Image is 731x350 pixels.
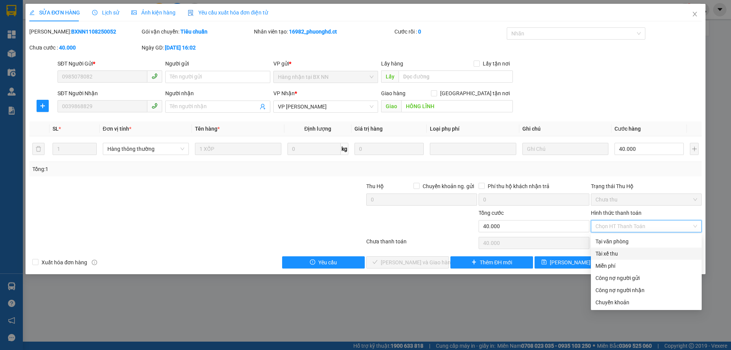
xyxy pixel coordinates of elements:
[485,182,552,190] span: Phí thu hộ khách nhận trả
[273,90,295,96] span: VP Nhận
[165,59,270,68] div: Người gửi
[595,274,697,282] div: Công nợ người gửi
[480,258,512,267] span: Thêm ĐH mới
[318,258,337,267] span: Yêu cầu
[366,183,384,189] span: Thu Hộ
[195,143,281,155] input: VD: Bàn, Ghế
[420,182,477,190] span: Chuyển khoản ng. gửi
[71,29,116,35] b: BXNN1108250052
[471,259,477,265] span: plus
[29,27,140,36] div: [PERSON_NAME]:
[401,100,513,112] input: Dọc đường
[92,260,97,265] span: info-circle
[595,194,697,205] span: Chưa thu
[381,90,405,96] span: Giao hàng
[381,70,399,83] span: Lấy
[57,89,162,97] div: SĐT Người Nhận
[142,43,252,52] div: Ngày GD:
[341,143,348,155] span: kg
[32,165,282,173] div: Tổng: 1
[381,61,403,67] span: Lấy hàng
[437,89,513,97] span: [GEOGRAPHIC_DATA] tận nơi
[152,73,158,79] span: phone
[535,256,617,268] button: save[PERSON_NAME] thay đổi
[591,272,702,284] div: Cước gửi hàng sẽ được ghi vào công nợ của người gửi
[107,143,184,155] span: Hàng thông thường
[92,10,119,16] span: Lịch sử
[195,126,220,132] span: Tên hàng
[59,45,76,51] b: 40.000
[519,121,611,136] th: Ghi chú
[693,224,697,229] span: close-circle
[591,210,642,216] label: Hình thức thanh toán
[282,256,365,268] button: exclamation-circleYêu cầu
[29,10,80,16] span: SỬA ĐƠN HÀNG
[57,59,162,68] div: SĐT Người Gửi
[692,11,698,17] span: close
[37,103,48,109] span: plus
[29,43,140,52] div: Chưa cước :
[278,71,373,83] span: Hàng nhận tại BX NN
[684,4,705,25] button: Close
[550,258,611,267] span: [PERSON_NAME] thay đổi
[53,126,59,132] span: SL
[595,298,697,307] div: Chuyển khoản
[365,237,478,251] div: Chưa thanh toán
[37,100,49,112] button: plus
[381,100,401,112] span: Giao
[103,126,131,132] span: Đơn vị tính
[450,256,533,268] button: plusThêm ĐH mới
[522,143,608,155] input: Ghi Chú
[595,221,697,232] span: Chọn HT Thanh Toán
[394,27,505,36] div: Cước rồi :
[310,259,315,265] span: exclamation-circle
[29,10,35,15] span: edit
[260,104,266,110] span: user-add
[38,258,90,267] span: Xuất hóa đơn hàng
[541,259,547,265] span: save
[289,29,337,35] b: 16982_phuonghd.ct
[32,143,45,155] button: delete
[354,143,424,155] input: 0
[591,284,702,296] div: Cước gửi hàng sẽ được ghi vào công nợ của người nhận
[427,121,519,136] th: Loại phụ phí
[690,143,698,155] button: plus
[188,10,268,16] span: Yêu cầu xuất hóa đơn điện tử
[614,126,641,132] span: Cước hàng
[399,70,513,83] input: Dọc đường
[152,103,158,109] span: phone
[595,262,697,270] div: Miễn phí
[142,27,252,36] div: Gói vận chuyển:
[591,182,702,190] div: Trạng thái Thu Hộ
[273,59,378,68] div: VP gửi
[278,101,373,112] span: VP Hồng Lĩnh
[479,210,504,216] span: Tổng cước
[92,10,97,15] span: clock-circle
[480,59,513,68] span: Lấy tận nơi
[131,10,137,15] span: picture
[165,89,270,97] div: Người nhận
[304,126,331,132] span: Định lượng
[180,29,207,35] b: Tiêu chuẩn
[418,29,421,35] b: 0
[595,237,697,246] div: Tại văn phòng
[254,27,393,36] div: Nhân viên tạo:
[595,249,697,258] div: Tài xế thu
[131,10,176,16] span: Ảnh kiện hàng
[366,256,449,268] button: check[PERSON_NAME] và Giao hàng
[595,286,697,294] div: Công nợ người nhận
[188,10,194,16] img: icon
[165,45,196,51] b: [DATE] 16:02
[354,126,383,132] span: Giá trị hàng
